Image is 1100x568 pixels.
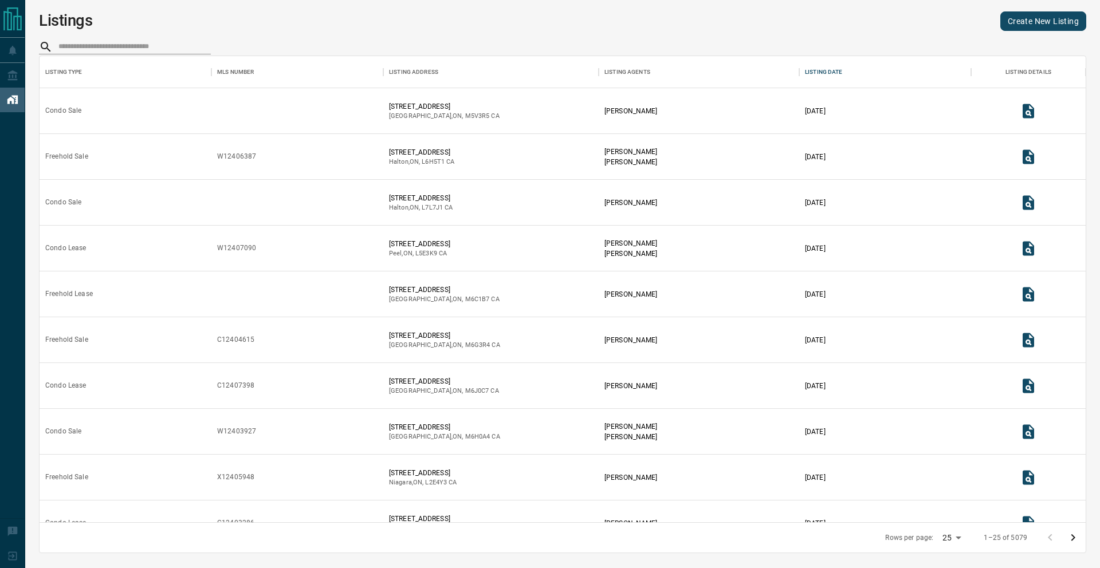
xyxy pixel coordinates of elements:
[465,341,490,349] span: m6g3r4
[389,376,499,386] p: [STREET_ADDRESS]
[465,112,490,120] span: m5v3r5
[45,106,81,116] div: Condo Sale
[217,427,256,436] div: W12403927
[45,472,88,482] div: Freehold Sale
[604,56,650,88] div: Listing Agents
[465,433,490,440] span: m6h0a4
[389,432,500,441] p: [GEOGRAPHIC_DATA] , ON , CA
[1017,283,1040,306] button: View Listing Details
[805,56,843,88] div: Listing Date
[604,421,657,432] p: [PERSON_NAME]
[389,422,500,432] p: [STREET_ADDRESS]
[604,335,657,345] p: [PERSON_NAME]
[805,198,826,208] p: [DATE]
[805,289,826,299] p: [DATE]
[885,533,933,543] p: Rows per page:
[217,56,254,88] div: MLS Number
[799,56,971,88] div: Listing Date
[45,427,81,436] div: Condo Sale
[604,106,657,116] p: [PERSON_NAME]
[389,468,457,478] p: [STREET_ADDRESS]
[217,243,256,253] div: W12407090
[389,193,453,203] p: [STREET_ADDRESS]
[971,56,1086,88] div: Listing Details
[45,335,88,345] div: Freehold Sale
[389,330,500,341] p: [STREET_ADDRESS]
[599,56,799,88] div: Listing Agents
[39,11,93,30] h1: Listings
[217,472,254,482] div: X12405948
[604,289,657,299] p: [PERSON_NAME]
[604,472,657,483] p: [PERSON_NAME]
[604,238,657,249] p: [PERSON_NAME]
[422,204,443,211] span: l7l7j1
[805,335,826,345] p: [DATE]
[389,239,450,249] p: [STREET_ADDRESS]
[389,157,454,167] p: Halton , ON , CA
[389,147,454,157] p: [STREET_ADDRESS]
[45,56,82,88] div: Listing Type
[45,381,86,391] div: Condo Lease
[383,56,599,88] div: Listing Address
[604,432,657,442] p: [PERSON_NAME]
[1005,56,1051,88] div: Listing Details
[217,335,254,345] div: C12404615
[425,479,447,486] span: l2e4y3
[1017,329,1040,352] button: View Listing Details
[211,56,383,88] div: MLS Number
[805,106,826,116] p: [DATE]
[40,56,211,88] div: Listing Type
[389,203,453,212] p: Halton , ON , CA
[45,289,93,299] div: Freehold Lease
[217,152,256,161] div: W12406387
[217,381,254,391] div: C12407398
[415,250,437,257] span: l5e3k9
[1017,145,1040,168] button: View Listing Details
[389,295,500,304] p: [GEOGRAPHIC_DATA] , ON , CA
[465,387,489,395] span: m6j0c7
[1017,374,1040,397] button: View Listing Details
[1000,11,1086,31] a: Create New Listing
[217,518,254,528] div: C12403286
[984,533,1027,543] p: 1–25 of 5079
[1017,100,1040,123] button: View Listing Details
[805,152,826,162] p: [DATE]
[604,518,657,528] p: [PERSON_NAME]
[45,243,86,253] div: Condo Lease
[938,530,965,546] div: 25
[465,295,490,303] span: m6c1b7
[389,285,500,295] p: [STREET_ADDRESS]
[604,249,657,259] p: [PERSON_NAME]
[1017,512,1040,535] button: View Listing Details
[805,472,826,483] p: [DATE]
[805,243,826,254] p: [DATE]
[389,56,438,88] div: Listing Address
[389,514,500,524] p: [STREET_ADDRESS]
[45,518,86,528] div: Condo Lease
[1017,237,1040,260] button: View Listing Details
[805,381,826,391] p: [DATE]
[389,341,500,350] p: [GEOGRAPHIC_DATA] , ON , CA
[389,101,500,112] p: [STREET_ADDRESS]
[389,112,500,121] p: [GEOGRAPHIC_DATA] , ON , CA
[604,147,657,157] p: [PERSON_NAME]
[604,157,657,167] p: [PERSON_NAME]
[1062,526,1085,549] button: Go to next page
[604,198,657,208] p: [PERSON_NAME]
[389,386,499,396] p: [GEOGRAPHIC_DATA] , ON , CA
[604,381,657,391] p: [PERSON_NAME]
[805,518,826,528] p: [DATE]
[422,158,445,165] span: l6h5t1
[45,152,88,161] div: Freehold Sale
[805,427,826,437] p: [DATE]
[45,198,81,207] div: Condo Sale
[1017,191,1040,214] button: View Listing Details
[1017,466,1040,489] button: View Listing Details
[1017,420,1040,443] button: View Listing Details
[389,249,450,258] p: Peel , ON , CA
[389,478,457,487] p: Niagara , ON , CA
